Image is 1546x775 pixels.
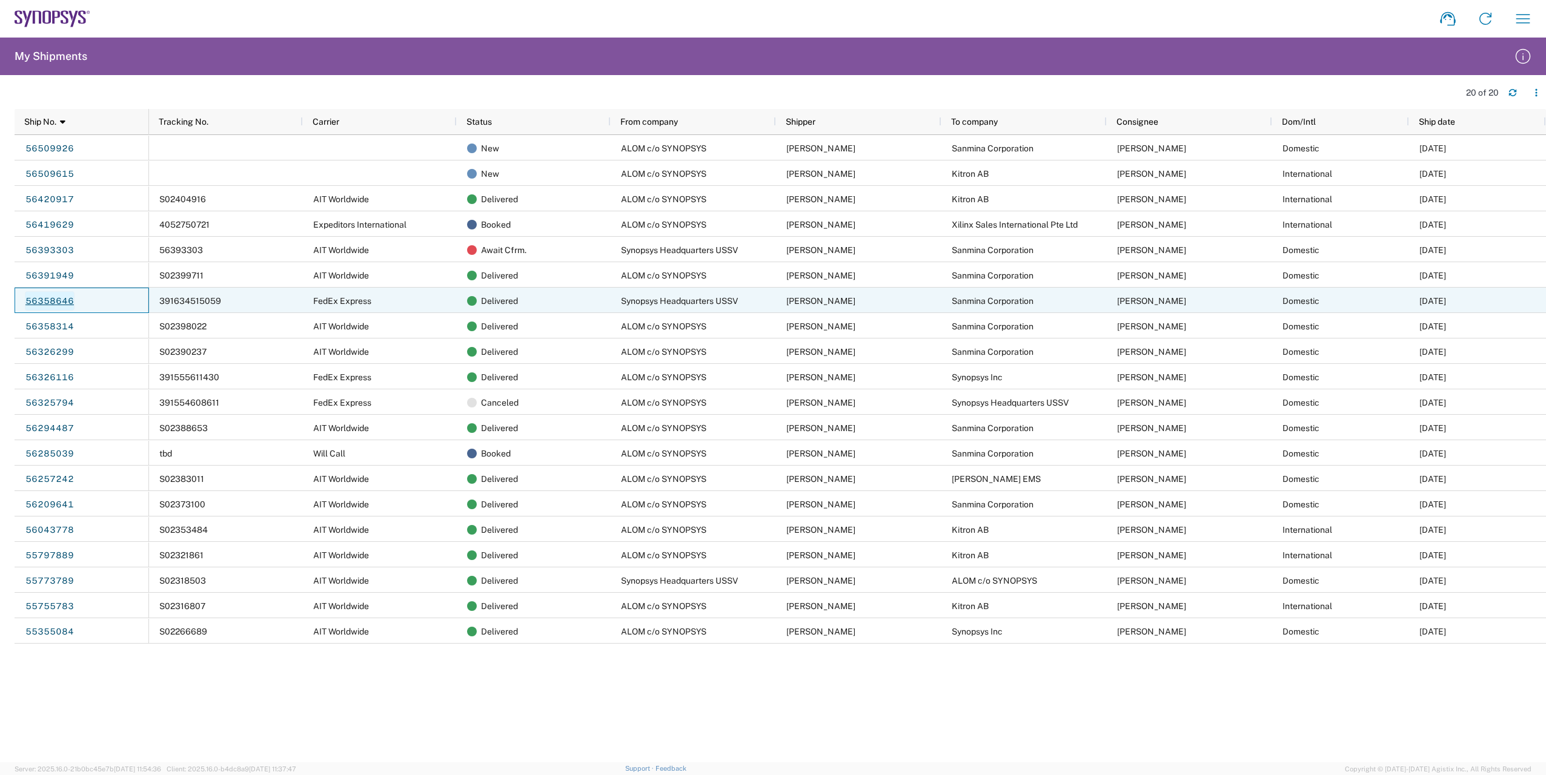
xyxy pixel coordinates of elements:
span: Marcus Warhag [1117,194,1186,204]
span: 391554608611 [159,398,219,407]
span: Sanmina Corporation [952,296,1033,306]
span: International [1282,525,1332,535]
span: [DATE] 11:37:47 [249,765,296,773]
span: AIT Worldwide [313,347,369,357]
span: Billy Lo [1117,500,1186,509]
a: 56326116 [25,368,75,387]
span: International [1282,601,1332,611]
span: ALOM c/o SYNOPSYS [621,500,706,509]
span: Domestic [1282,500,1319,509]
span: ALOM c/o SYNOPSYS [621,398,706,407]
span: ALOM c/o SYNOPSYS [621,194,706,204]
span: Domestic [1282,347,1319,357]
span: Billy Lo [1117,322,1186,331]
span: FedEx Express [313,398,371,407]
span: Sanmina Corporation [952,322,1033,331]
span: 08/04/2025 [1419,322,1446,331]
span: Nirali Trivedi [786,347,855,357]
span: Faizan Qureshi [786,576,855,585]
span: Lisa Phan [1117,245,1186,255]
span: 56393303 [159,245,203,255]
span: Manso [1117,449,1186,458]
span: Peter Kim [1117,220,1186,229]
span: Delivered [481,263,518,288]
span: AIT Worldwide [313,627,369,636]
span: AIT Worldwide [313,322,369,331]
span: Domestic [1282,423,1319,433]
a: 56257242 [25,469,75,489]
span: ALOM c/o SYNOPSYS [621,525,706,535]
a: 55773789 [25,571,75,590]
span: S02398022 [159,322,207,331]
span: Nirali Trivedi [786,500,855,509]
span: Sanmina Corporation [952,500,1033,509]
span: Nirali Trivedi [786,449,855,458]
span: FedEx Express [313,372,371,382]
span: Delivered [481,288,518,314]
span: Sanmina Corporation [952,423,1033,433]
span: ALOM c/o SYNOPSYS [621,347,706,357]
span: 07/01/2025 [1419,525,1446,535]
span: ALOM c/o SYNOPSYS [621,271,706,280]
span: 07/24/2025 [1419,449,1446,458]
span: Kitron AB [952,194,989,204]
span: 06/06/2025 [1419,550,1446,560]
span: AIT Worldwide [313,474,369,484]
a: 56326299 [25,342,75,361]
span: Nirali Trivedi [786,220,855,229]
span: Faizan Qureshi [786,245,855,255]
span: Domestic [1282,449,1319,458]
span: 08/18/2025 [1419,143,1446,153]
span: 08/05/2025 [1419,271,1446,280]
span: Nirali Trivedi [786,601,855,611]
span: Sanmina Corporation [952,347,1033,357]
a: Support [625,765,655,772]
span: Faizan Qureshi [786,296,855,306]
span: 391634515059 [159,296,221,306]
span: 08/08/2025 [1419,194,1446,204]
span: 08/18/2025 [1419,169,1446,179]
span: ALOM c/o SYNOPSYS [621,423,706,433]
span: ALOM c/o SYNOPSYS [621,143,706,153]
span: International [1282,169,1332,179]
span: ALOM c/o SYNOPSYS [621,550,706,560]
span: Domestic [1282,398,1319,407]
span: S02321861 [159,550,204,560]
span: Domestic [1282,372,1319,382]
span: Billy Lo [1117,347,1186,357]
a: 56209641 [25,495,75,514]
span: New [481,136,499,161]
span: Kitron AB [952,601,989,611]
span: Shipper [786,117,815,127]
span: Kitron AB [952,550,989,560]
span: ALOM c/o SYNOPSYS [621,474,706,484]
span: Javad EMS [952,474,1041,484]
span: Domestic [1282,627,1319,636]
span: Billy Lo [1117,296,1186,306]
span: Billy Lo [1117,423,1186,433]
span: Expeditors International [313,220,406,229]
span: Nirali Trivedi [1117,576,1186,585]
span: ALOM c/o SYNOPSYS [621,372,706,382]
a: 56358646 [25,291,75,311]
span: 08/05/2025 [1419,245,1446,255]
span: Esmeralda Madriz [786,627,855,636]
span: Kitron AB [952,169,989,179]
span: Delivered [481,619,518,644]
span: Delivered [481,415,518,441]
span: S02353484 [159,525,208,535]
a: 56285039 [25,444,75,463]
span: Sanmina Corporation [952,449,1033,458]
span: S02266689 [159,627,207,636]
span: 07/31/2025 [1419,296,1446,306]
a: Feedback [655,765,686,772]
span: S02318503 [159,576,206,585]
a: 56391949 [25,266,75,285]
span: S02373100 [159,500,205,509]
span: 06/03/2025 [1419,576,1446,585]
span: 04/22/2025 [1419,627,1446,636]
span: International [1282,194,1332,204]
span: Lisa Phan [1117,143,1186,153]
span: ALOM c/o SYNOPSYS [621,601,706,611]
span: Nirali Trivedi [786,474,855,484]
